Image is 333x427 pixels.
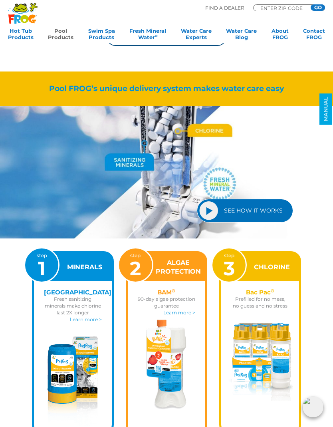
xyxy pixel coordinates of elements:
a: PoolProducts [48,28,73,44]
p: step [224,252,235,278]
a: MANUAL [319,93,332,125]
a: Learn more > [163,310,195,316]
a: Swim SpaProducts [88,28,115,44]
h4: Bac Pac [231,289,289,296]
a: AboutFROG [272,28,289,44]
a: Water CareExperts [181,28,212,44]
a: Fresh MineralWater∞ [129,28,166,44]
p: step [37,252,47,278]
a: SEE HOW IT WORKS [197,199,293,222]
span: 1 [38,257,46,280]
p: 90-day algae protection guarantee [138,296,196,309]
span: 2 [130,257,141,280]
h3: MINERALS [67,263,102,272]
p: step [130,252,141,278]
img: pool-frog-6100-step-1 [48,336,99,426]
span: 3 [224,257,235,280]
a: Hot TubProducts [8,28,34,44]
img: openIcon [303,397,323,417]
h3: ALGAE PROTECTION [156,258,201,276]
sup: ® [172,288,175,294]
img: pool-frog-5400-step-3 [227,323,293,401]
h4: BAM [138,289,196,296]
sup: ∞ [155,34,158,38]
h4: [GEOGRAPHIC_DATA] [44,289,102,296]
h3: CHLORINE [254,263,290,272]
p: Prefilled for no mess, no guess and no stress [231,296,289,309]
a: Learn more > [70,316,102,322]
sup: ® [271,288,274,294]
img: flippin-frog-xl-step-2-algae [147,320,186,409]
input: Zip Code Form [260,6,307,10]
a: Water CareBlog [226,28,257,44]
p: Find A Dealer [205,4,244,12]
input: GO [311,4,325,11]
p: Fresh sanitizing minerals make chlorine last 2X longer [44,296,102,316]
a: ContactFROG [303,28,325,44]
h2: Pool FROG’s unique delivery system makes water care easy [26,84,307,93]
